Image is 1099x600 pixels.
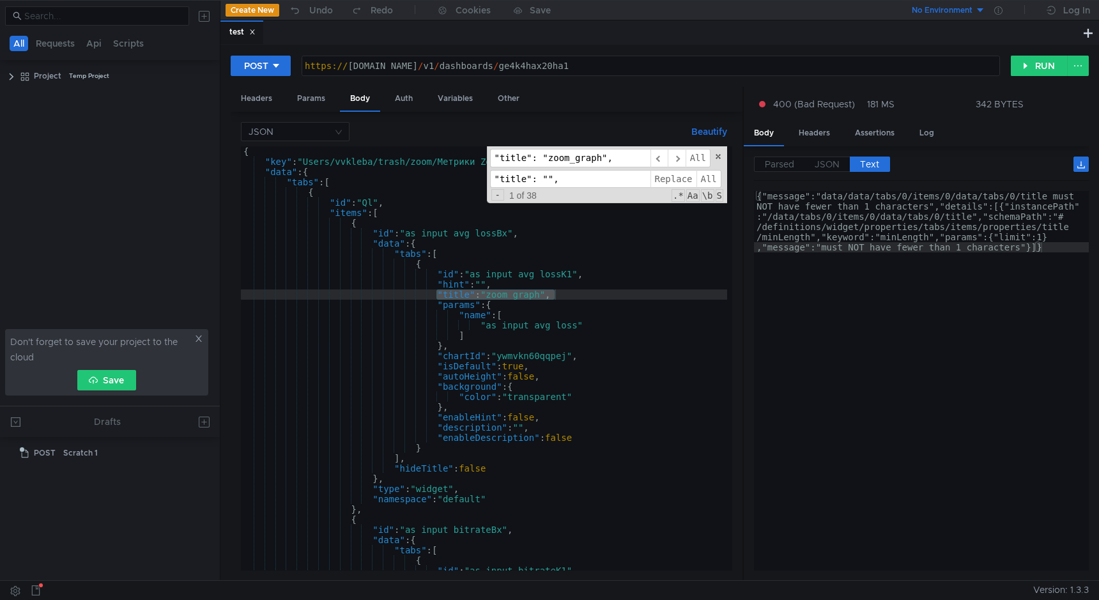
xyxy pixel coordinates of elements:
[686,124,732,139] button: Beautify
[788,121,840,145] div: Headers
[976,98,1024,110] div: 342 BYTES
[491,189,504,201] span: Toggle Replace mode
[77,370,136,390] button: Save
[10,334,192,365] span: Don't forget to save your project to the cloud
[229,26,256,39] div: test
[24,9,181,23] input: Search...
[490,149,650,167] input: Search for
[1063,3,1090,18] div: Log In
[309,3,333,18] div: Undo
[34,443,56,463] span: POST
[287,87,335,111] div: Params
[69,66,109,86] div: Temp Project
[279,1,342,20] button: Undo
[744,121,784,146] div: Body
[94,414,121,429] div: Drafts
[109,36,148,51] button: Scripts
[1033,581,1089,599] span: Version: 1.3.3
[340,87,380,112] div: Body
[226,4,279,17] button: Create New
[342,1,402,20] button: Redo
[530,6,551,15] div: Save
[686,189,700,202] span: CaseSensitive Search
[672,189,685,202] span: RegExp Search
[867,98,895,110] div: 181 MS
[815,158,840,170] span: JSON
[1011,56,1068,76] button: RUN
[912,4,972,17] div: No Environment
[10,36,28,51] button: All
[371,3,393,18] div: Redo
[63,443,98,463] div: Scratch 1
[488,87,530,111] div: Other
[34,66,61,86] div: Project
[686,149,711,167] span: Alt-Enter
[909,121,944,145] div: Log
[385,87,423,111] div: Auth
[650,170,696,188] span: Replace
[504,190,542,201] span: 1 of 38
[650,149,668,167] span: ​
[696,170,721,188] span: All
[231,87,282,111] div: Headers
[845,121,905,145] div: Assertions
[231,56,291,76] button: POST
[860,158,879,170] span: Text
[456,3,491,18] div: Cookies
[490,170,650,188] input: Replace with
[32,36,79,51] button: Requests
[82,36,105,51] button: Api
[701,189,714,202] span: Whole Word Search
[427,87,483,111] div: Variables
[716,189,723,202] span: Search In Selection
[668,149,686,167] span: ​
[244,59,268,73] div: POST
[765,158,794,170] span: Parsed
[773,97,855,111] span: 400 (Bad Request)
